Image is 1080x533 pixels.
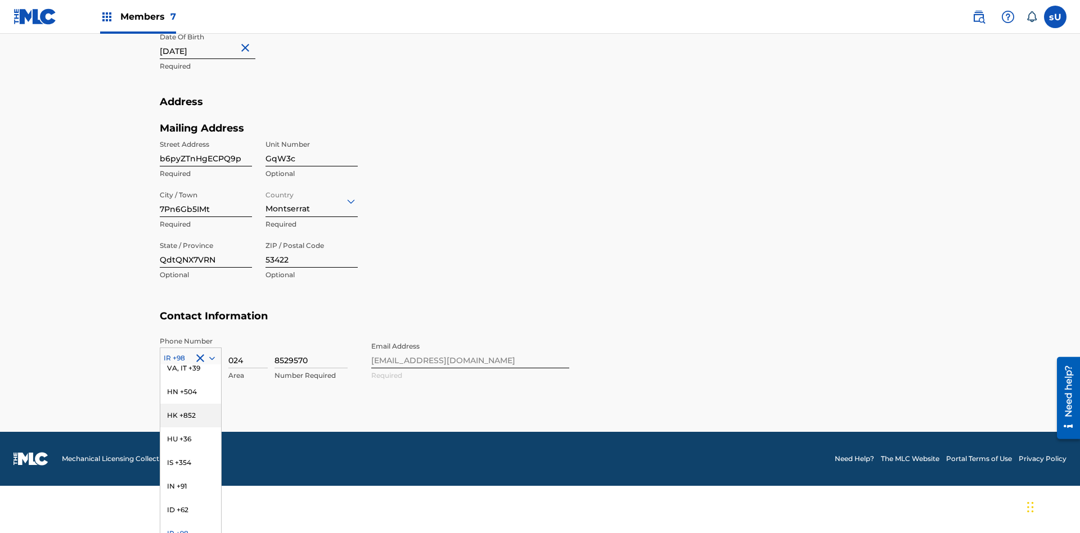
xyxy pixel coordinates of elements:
div: HU +36 [160,427,221,451]
div: VA, IT +39 [160,356,221,380]
iframe: Resource Center [1048,353,1080,445]
div: IN +91 [160,475,221,498]
p: Required [160,169,252,179]
img: search [972,10,985,24]
a: Portal Terms of Use [946,454,1012,464]
iframe: Chat Widget [1024,479,1080,533]
button: Close [238,30,255,65]
div: Notifications [1026,11,1037,22]
div: Montserrat [265,187,358,215]
p: Optional [160,270,252,280]
img: MLC Logo [13,8,57,25]
label: Country [265,183,294,200]
div: ID +62 [160,498,221,522]
div: HK +852 [160,404,221,427]
p: Optional [265,169,358,179]
span: Mechanical Licensing Collective © 2025 [62,454,192,464]
a: The MLC Website [881,454,939,464]
p: Required [160,219,252,229]
p: Optional [265,270,358,280]
p: Required [160,61,358,71]
p: Required [265,219,358,229]
p: Number Required [274,371,348,381]
span: 7 [170,11,176,22]
p: Area [228,371,268,381]
h5: Contact Information [160,310,920,336]
a: Privacy Policy [1019,454,1066,464]
div: HN +504 [160,380,221,404]
div: User Menu [1044,6,1066,28]
h5: Mailing Address [160,122,358,135]
img: help [1001,10,1015,24]
div: Drag [1027,490,1034,524]
img: logo [13,452,48,466]
img: Top Rightsholders [100,10,114,24]
a: Need Help? [835,454,874,464]
a: Public Search [967,6,990,28]
h5: Address [160,96,920,122]
div: IS +354 [160,451,221,475]
div: Help [997,6,1019,28]
span: Members [120,10,176,23]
